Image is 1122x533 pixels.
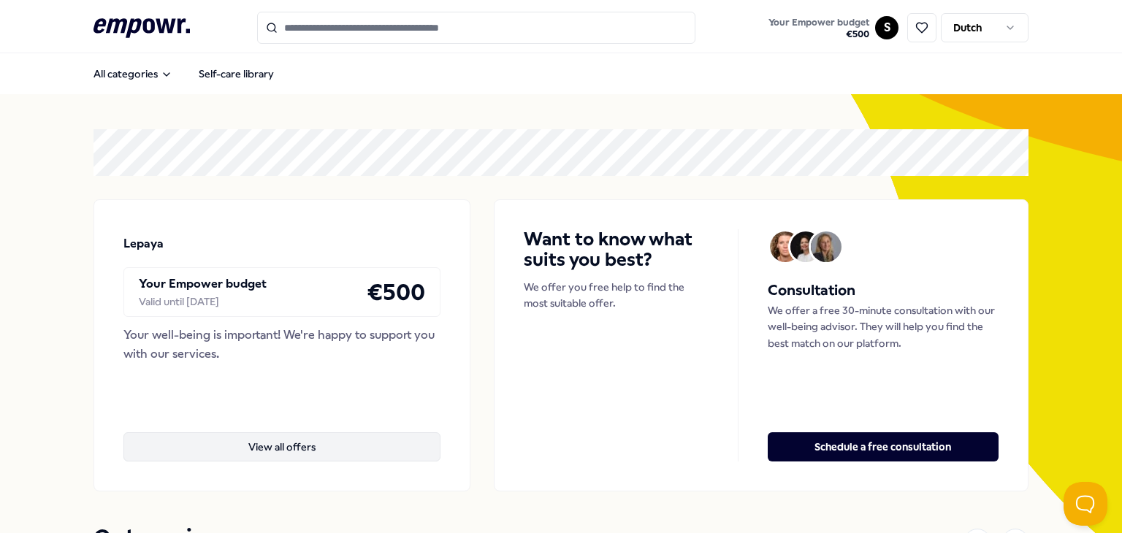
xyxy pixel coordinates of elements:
[768,17,869,28] font: Your Empower budget
[811,231,841,262] img: Avatar
[770,231,801,262] img: Avatar
[383,279,425,305] font: 500
[852,28,869,39] font: 500
[123,409,440,461] a: View all offers
[123,237,164,250] font: Lepaya
[187,59,286,88] a: Self-care library
[846,28,852,39] font: €
[82,59,184,88] button: All categories
[884,20,890,34] font: S
[93,68,158,80] font: All categories
[257,12,695,44] input: Search for products, categories or subcategories
[524,229,692,270] font: Want to know what suits you best?
[82,59,286,88] nav: Main
[524,281,684,309] font: We offer you free help to find the most suitable offer.
[248,441,316,453] font: View all offers
[768,432,999,461] button: Schedule a free consultation
[763,12,875,43] a: Your Empower budget€500
[1064,482,1107,526] iframe: Help Scout Beacon - Open
[123,328,435,361] font: Your well-being is important! We're happy to support you with our services.
[768,282,855,299] font: Consultation
[766,14,872,43] button: Your Empower budget€500
[814,441,951,453] font: Schedule a free consultation
[139,277,267,291] font: Your Empower budget
[139,296,219,307] font: Valid until [DATE]
[199,68,274,80] font: Self-care library
[790,231,821,262] img: Avatar
[768,304,995,349] font: We offer a free 30-minute consultation with our well-being advisor. They will help you find the b...
[123,432,440,461] button: View all offers
[875,16,898,39] button: S
[367,279,383,305] font: €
